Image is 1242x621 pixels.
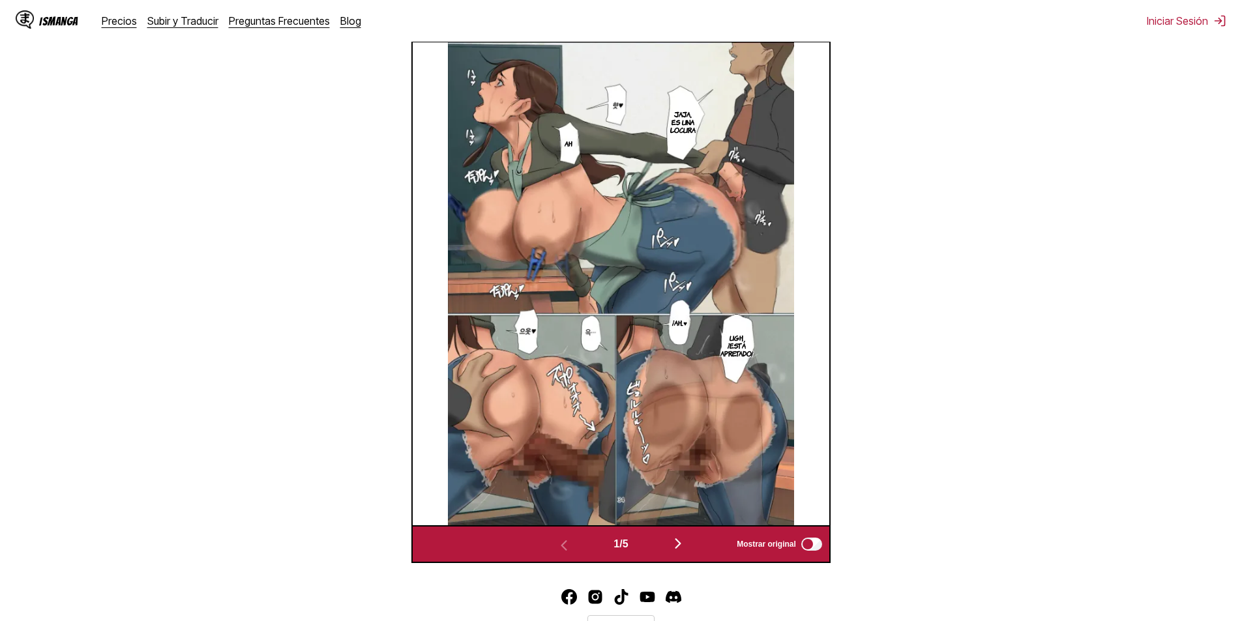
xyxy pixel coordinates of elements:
[556,538,572,553] img: Previous page
[640,589,655,605] a: Youtube
[614,589,629,605] img: IsManga TikTok
[1213,14,1226,27] img: Sign out
[16,10,34,29] img: IsManga Logo
[666,589,681,605] img: IsManga Discord
[718,331,756,360] p: Ugh, ¡está apretado!
[801,538,822,551] input: Mostrar original
[16,10,102,31] a: IsManga LogoIsManga
[587,589,603,605] a: Instagram
[670,536,686,551] img: Next page
[614,589,629,605] a: TikTok
[561,589,577,605] img: IsManga Facebook
[229,14,330,27] a: Preguntas Frecuentes
[614,538,628,550] span: 1 / 5
[666,108,699,136] p: Jaja, es una locura
[39,15,78,27] div: IsManga
[448,42,794,525] img: Manga Panel
[562,137,574,150] p: Ah
[147,14,218,27] a: Subir y Traducir
[670,316,690,329] p: ¡Ah...♥
[340,14,361,27] a: Blog
[737,540,796,549] span: Mostrar original
[1147,14,1226,27] button: Iniciar Sesión
[640,589,655,605] img: IsManga YouTube
[561,589,577,605] a: Facebook
[666,589,681,605] a: Discord
[587,589,603,605] img: IsManga Instagram
[102,14,137,27] a: Precios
